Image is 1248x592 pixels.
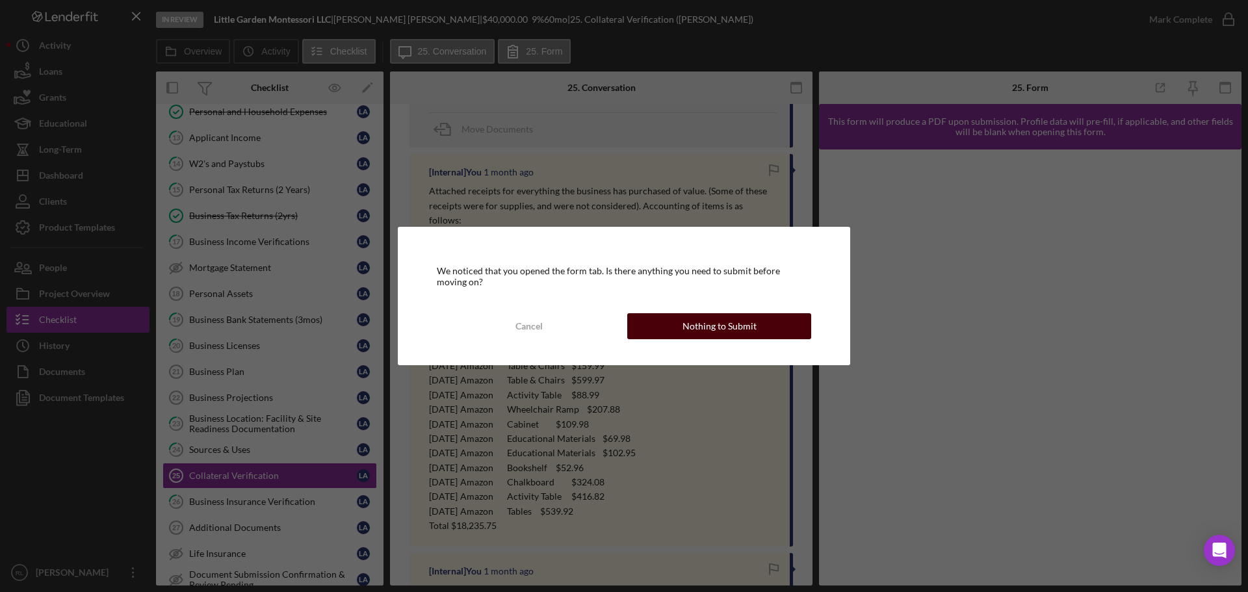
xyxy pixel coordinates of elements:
div: Cancel [515,313,543,339]
div: Open Intercom Messenger [1204,535,1235,566]
div: We noticed that you opened the form tab. Is there anything you need to submit before moving on? [437,266,811,287]
button: Cancel [437,313,621,339]
button: Nothing to Submit [627,313,811,339]
div: Nothing to Submit [682,313,757,339]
